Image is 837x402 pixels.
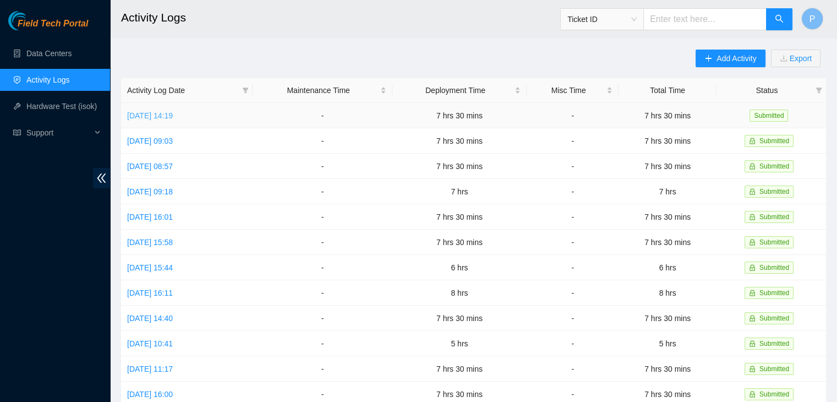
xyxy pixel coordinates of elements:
span: Add Activity [716,52,756,64]
td: 7 hrs 30 mins [619,230,716,255]
span: lock [749,366,756,372]
a: [DATE] 09:03 [127,137,173,145]
a: Akamai TechnologiesField Tech Portal [8,20,88,34]
span: Submitted [759,238,789,246]
span: filter [240,82,251,99]
span: Status [723,84,811,96]
span: Submitted [759,137,789,145]
td: - [527,230,619,255]
span: lock [749,391,756,398]
td: 7 hrs [619,179,716,204]
a: [DATE] 16:00 [127,390,173,399]
td: 7 hrs 30 mins [392,204,527,230]
button: P [801,8,823,30]
span: Activity Log Date [127,84,238,96]
td: 7 hrs 30 mins [392,128,527,154]
td: 7 hrs [392,179,527,204]
td: 7 hrs 30 mins [392,356,527,382]
td: 7 hrs 30 mins [392,103,527,128]
a: [DATE] 14:19 [127,111,173,120]
a: Hardware Test (isok) [26,102,97,111]
a: [DATE] 09:18 [127,187,173,196]
input: Enter text here... [643,8,767,30]
img: Akamai Technologies [8,11,56,30]
a: [DATE] 15:44 [127,263,173,272]
span: Support [26,122,91,144]
td: 8 hrs [619,280,716,306]
td: - [527,154,619,179]
span: double-left [93,168,110,188]
span: filter [813,82,824,99]
td: - [527,331,619,356]
td: 7 hrs 30 mins [619,128,716,154]
td: 5 hrs [392,331,527,356]
td: 6 hrs [392,255,527,280]
a: Data Centers [26,49,72,58]
span: lock [749,264,756,271]
td: 7 hrs 30 mins [392,154,527,179]
td: - [253,306,392,331]
a: [DATE] 16:01 [127,213,173,221]
span: Ticket ID [567,11,637,28]
span: filter [816,87,822,94]
td: 7 hrs 30 mins [392,306,527,331]
a: [DATE] 08:57 [127,162,173,171]
a: [DATE] 15:58 [127,238,173,247]
td: - [253,103,392,128]
td: - [527,280,619,306]
td: - [527,356,619,382]
span: Submitted [759,365,789,373]
span: lock [749,290,756,296]
td: - [527,179,619,204]
span: Submitted [759,162,789,170]
span: plus [704,55,712,63]
td: - [527,128,619,154]
td: - [253,280,392,306]
a: [DATE] 10:41 [127,339,173,348]
button: downloadExport [771,50,820,67]
td: - [253,179,392,204]
span: lock [749,214,756,220]
td: 8 hrs [392,280,527,306]
td: - [527,306,619,331]
td: 7 hrs 30 mins [392,230,527,255]
td: - [253,255,392,280]
span: Submitted [759,390,789,398]
span: lock [749,188,756,195]
td: 7 hrs 30 mins [619,154,716,179]
td: 5 hrs [619,331,716,356]
td: - [527,204,619,230]
span: Submitted [759,289,789,297]
td: - [253,356,392,382]
td: - [253,230,392,255]
span: Submitted [759,213,789,221]
span: filter [242,87,249,94]
span: P [809,12,816,26]
span: lock [749,163,756,170]
span: Submitted [759,264,789,271]
td: 6 hrs [619,255,716,280]
span: Submitted [759,314,789,322]
td: 7 hrs 30 mins [619,204,716,230]
span: search [775,14,784,25]
td: 7 hrs 30 mins [619,103,716,128]
td: - [527,255,619,280]
span: read [13,129,21,137]
td: - [253,204,392,230]
span: lock [749,315,756,322]
td: - [253,154,392,179]
span: lock [749,138,756,144]
span: Submitted [759,340,789,347]
td: 7 hrs 30 mins [619,306,716,331]
td: - [253,331,392,356]
span: lock [749,239,756,246]
button: search [766,8,792,30]
span: Submitted [750,110,788,122]
a: [DATE] 14:40 [127,314,173,323]
a: [DATE] 16:11 [127,289,173,297]
a: Activity Logs [26,75,70,84]
td: - [253,128,392,154]
a: [DATE] 11:17 [127,365,173,373]
button: plusAdd Activity [696,50,765,67]
span: Field Tech Portal [18,19,88,29]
